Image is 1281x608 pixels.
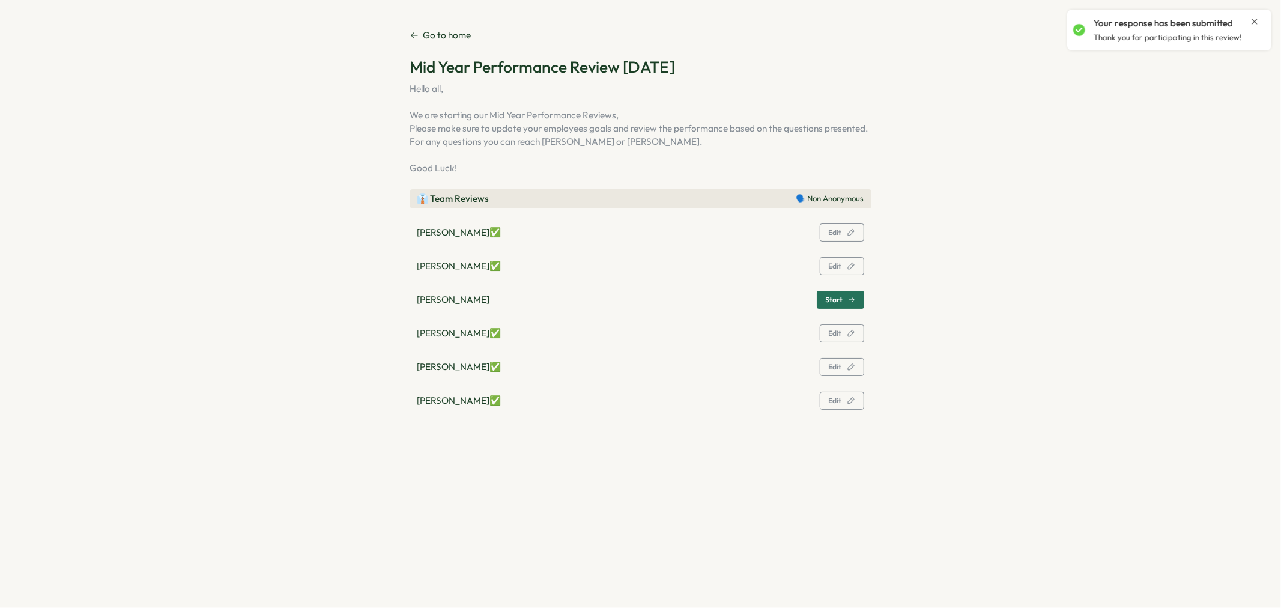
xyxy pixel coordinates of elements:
span: Edit [829,363,842,371]
p: [PERSON_NAME] ✅ [417,226,501,239]
p: Hello all, We are starting our Mid Year Performance Reviews, Please make sure to update your empl... [410,82,871,175]
button: Close notification [1250,17,1259,26]
p: 🗣️ Non Anonymous [796,193,864,204]
p: 👔 Team Reviews [417,192,489,205]
button: Start [817,291,864,309]
button: Edit [820,257,864,275]
p: [PERSON_NAME] ✅ [417,260,501,273]
p: [PERSON_NAME] ✅ [417,360,501,374]
p: [PERSON_NAME] ✅ [417,394,501,407]
span: Edit [829,397,842,404]
button: Edit [820,324,864,342]
p: [PERSON_NAME] ✅ [417,327,501,340]
button: Edit [820,358,864,376]
span: Start [826,296,843,303]
button: Edit [820,392,864,410]
p: [PERSON_NAME] [417,293,490,306]
p: Your response has been submitted [1094,17,1233,30]
p: Thank you for participating in this review! [1094,32,1241,43]
span: Edit [829,330,842,337]
button: Edit [820,223,864,242]
h2: Mid Year Performance Review [DATE] [410,56,871,78]
span: Edit [829,229,842,236]
span: Edit [829,263,842,270]
p: Go to home [423,29,471,42]
a: Go to home [410,29,471,42]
